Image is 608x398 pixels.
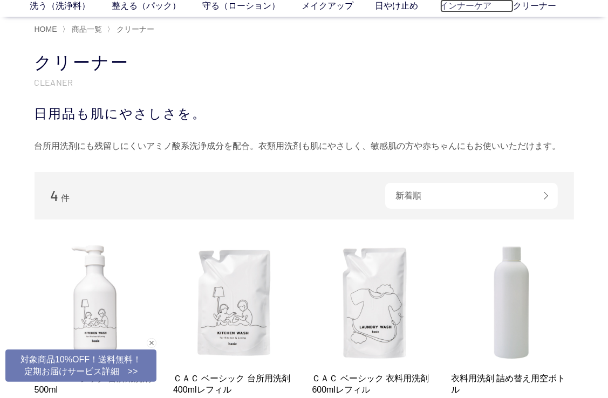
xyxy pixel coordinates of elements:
[35,104,574,123] div: 日用品も肌にやさしさを。
[114,25,154,33] a: クリーナー
[107,24,157,35] li: 〉
[35,25,57,33] a: HOME
[35,77,574,88] p: CLEANER
[62,24,105,35] li: 〉
[312,373,435,396] a: ＣＡＣ ベーシック 衣料用洗剤600mlレフィル
[51,187,59,204] span: 4
[451,241,574,364] img: 衣料用洗剤 詰め替え用空ボトル
[312,241,435,364] img: ＣＡＣ ベーシック 衣料用洗剤600mlレフィル
[173,373,296,396] a: ＣＡＣ ベーシック 台所用洗剤 400mlレフィル
[35,51,574,74] h1: クリーナー
[35,241,158,364] img: ＣＡＣ ベーシック 台所用洗剤 500ml
[61,194,70,203] span: 件
[451,373,574,396] a: 衣料用洗剤 詰め替え用空ボトル
[72,25,102,33] span: 商品一覧
[173,241,296,364] img: ＣＡＣ ベーシック 台所用洗剤 400mlレフィル
[35,138,574,155] div: 台所用洗剤にも残留しにくいアミノ酸系洗浄成分を配合。衣類用洗剤も肌にやさしく、敏感肌の方や赤ちゃんにもお使いいただけます。
[385,183,558,209] div: 新着順
[70,25,102,33] a: 商品一覧
[117,25,154,33] span: クリーナー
